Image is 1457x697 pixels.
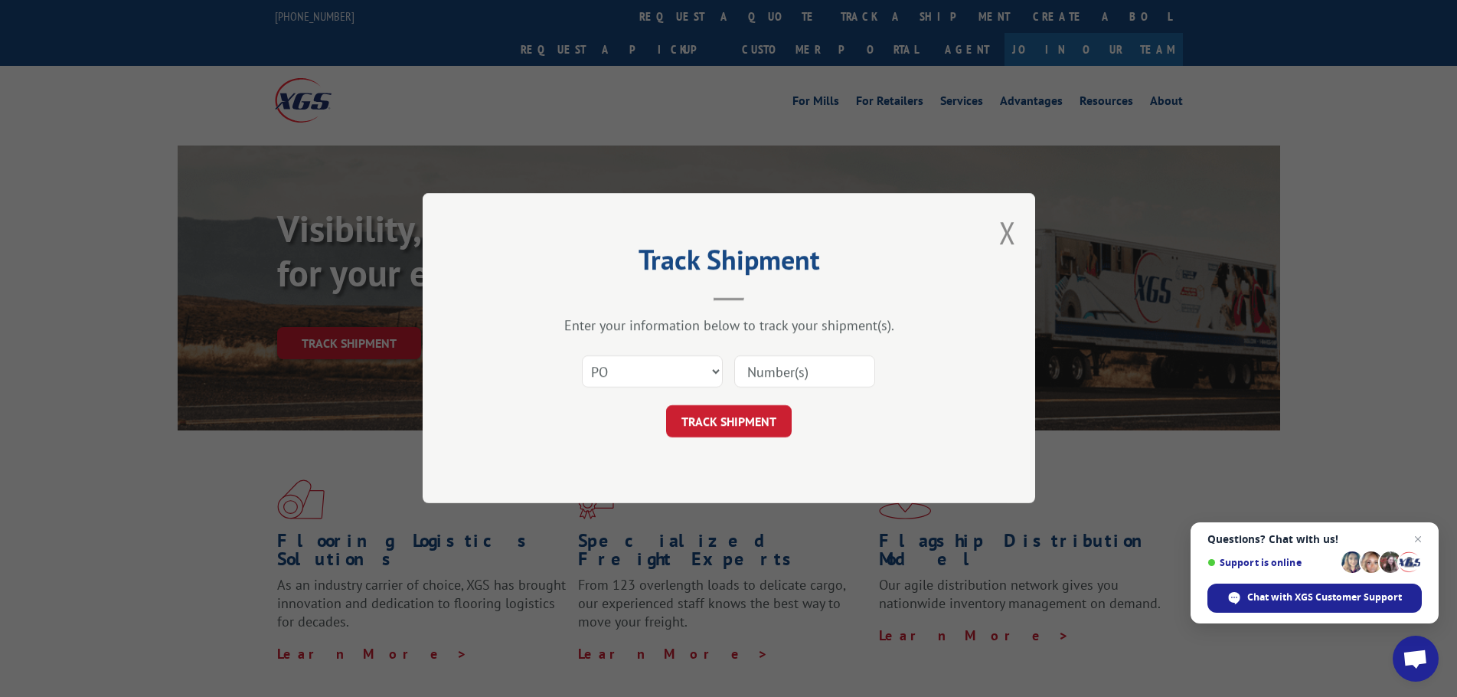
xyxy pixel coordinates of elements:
div: Enter your information below to track your shipment(s). [499,317,959,335]
button: TRACK SHIPMENT [666,406,792,438]
h2: Track Shipment [499,249,959,278]
input: Number(s) [734,356,875,388]
span: Close chat [1409,530,1427,548]
span: Support is online [1207,557,1336,568]
span: Chat with XGS Customer Support [1247,591,1402,604]
button: Close modal [999,212,1016,253]
div: Chat with XGS Customer Support [1207,584,1422,613]
span: Questions? Chat with us! [1207,533,1422,545]
div: Open chat [1393,636,1439,682]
